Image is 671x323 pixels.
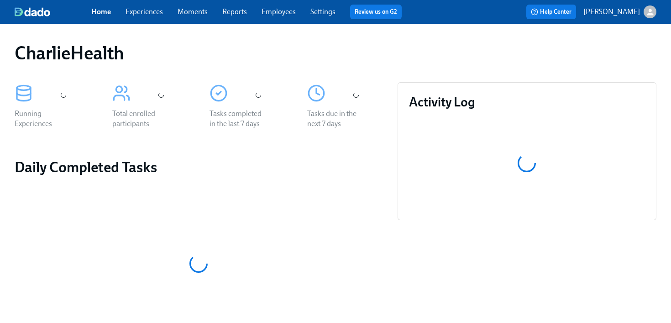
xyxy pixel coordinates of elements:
[350,5,402,19] button: Review us on G2
[409,94,645,110] h3: Activity Log
[307,109,366,129] div: Tasks due in the next 7 days
[583,5,656,18] button: [PERSON_NAME]
[531,7,571,16] span: Help Center
[178,7,208,16] a: Moments
[526,5,576,19] button: Help Center
[15,158,383,176] h2: Daily Completed Tasks
[15,109,73,129] div: Running Experiences
[583,7,640,17] p: [PERSON_NAME]
[15,7,50,16] img: dado
[310,7,335,16] a: Settings
[15,7,91,16] a: dado
[91,7,111,16] a: Home
[210,109,268,129] div: Tasks completed in the last 7 days
[126,7,163,16] a: Experiences
[262,7,296,16] a: Employees
[112,109,171,129] div: Total enrolled participants
[222,7,247,16] a: Reports
[15,42,124,64] h1: CharlieHealth
[355,7,397,16] a: Review us on G2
